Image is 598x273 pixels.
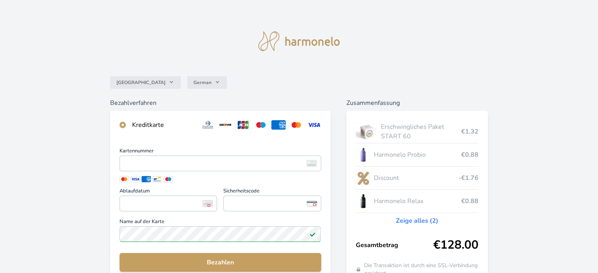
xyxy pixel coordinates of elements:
[356,168,371,188] img: discount-lo.png
[202,200,213,207] img: Ablaufdatum
[120,189,217,196] span: Ablaufdatum
[433,238,478,252] span: €128.00
[218,120,233,130] img: discover.svg
[396,216,438,225] a: Zeige alles (2)
[223,189,321,196] span: Sicherheitscode
[120,226,321,242] input: Name auf der KarteFeld gültig
[123,198,213,209] iframe: Iframe für Ablaufdatum
[110,76,181,89] button: [GEOGRAPHIC_DATA]
[271,120,286,130] img: amex.svg
[258,31,340,51] img: logo.svg
[374,150,461,159] span: Harmonelo Probio
[201,120,215,130] img: diners.svg
[461,150,478,159] span: €0.88
[458,173,478,183] span: -€1.76
[306,160,317,167] img: card
[120,219,321,226] span: Name auf der Karte
[120,253,321,272] button: Bezahlen
[356,191,371,211] img: CLEAN_RELAX_se_stinem_x-lo.jpg
[116,79,166,86] span: [GEOGRAPHIC_DATA]
[227,198,317,209] iframe: Iframe für Sicherheitscode
[461,127,478,136] span: €1.32
[309,231,316,237] img: Feld gültig
[123,158,317,169] iframe: Iframe für Kartennummer
[461,196,478,206] span: €0.88
[236,120,250,130] img: jcb.svg
[356,122,378,141] img: start.jpg
[356,145,371,165] img: CLEAN_PROBIO_se_stinem_x-lo.jpg
[374,196,461,206] span: Harmonelo Relax
[193,79,212,86] span: German
[356,240,433,250] span: Gesamtbetrag
[254,120,268,130] img: maestro.svg
[374,173,458,183] span: Discount
[381,122,461,141] span: Erschwingliches Paket START 60
[346,98,488,108] h6: Zusammenfassung
[120,148,321,156] span: Kartennummer
[187,76,227,89] button: German
[307,120,321,130] img: visa.svg
[110,98,330,108] h6: Bezahlverfahren
[132,120,194,130] div: Kreditkarte
[126,258,315,267] span: Bezahlen
[289,120,304,130] img: mc.svg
